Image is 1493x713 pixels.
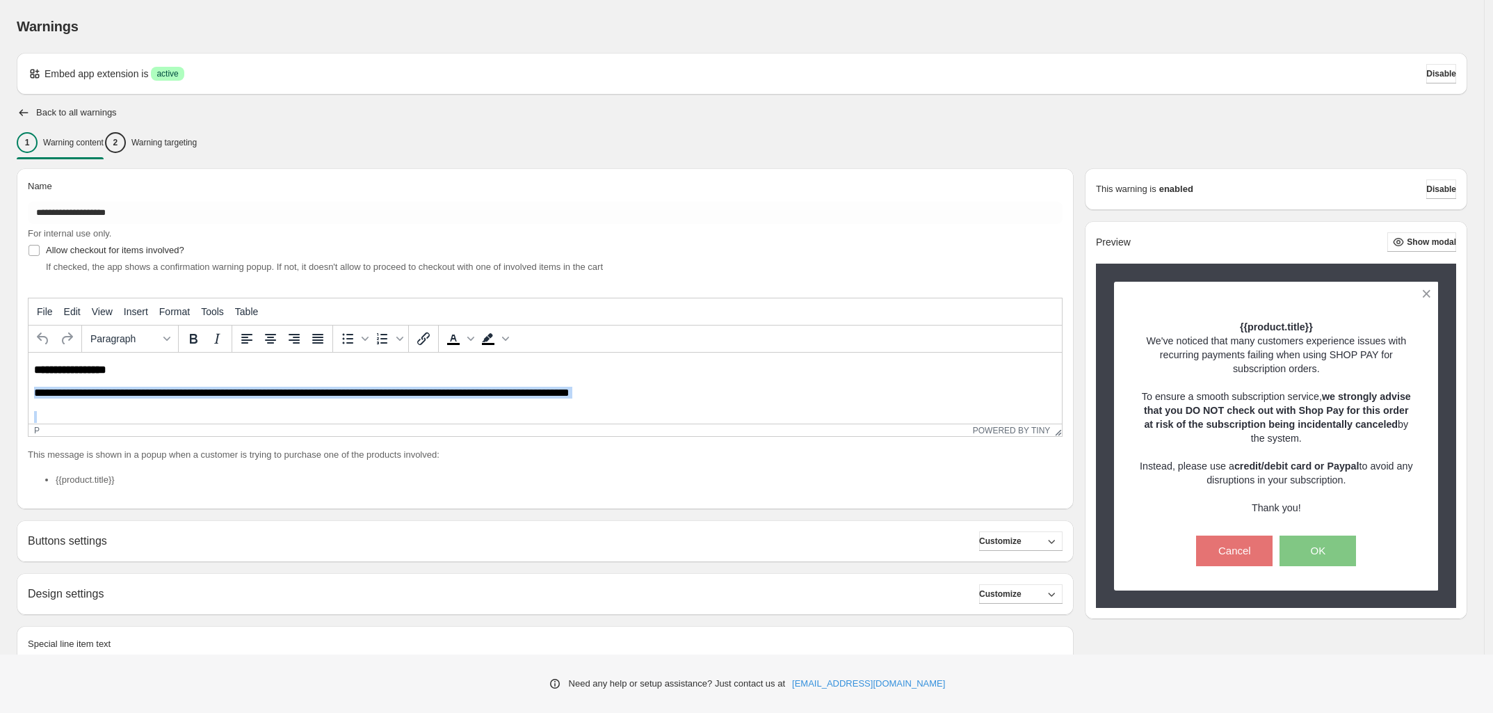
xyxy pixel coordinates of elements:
[1138,501,1414,515] p: Thank you!
[159,306,190,317] span: Format
[36,107,117,118] h2: Back to all warnings
[90,333,159,344] span: Paragraph
[1050,424,1062,436] div: Resize
[282,327,306,351] button: Align right
[1387,232,1456,252] button: Show modal
[105,128,197,157] button: 2Warning targeting
[28,587,104,600] h2: Design settings
[46,245,184,255] span: Allow checkout for items involved?
[29,353,1062,424] iframe: Rich Text Area
[1138,390,1414,445] p: To ensure a smooth subscription service, by the system.
[1096,237,1131,248] h2: Preview
[979,536,1022,547] span: Customize
[1138,334,1414,376] p: We've noticed that many customers experience issues with recurring payments failing when using SH...
[105,132,126,153] div: 2
[201,306,224,317] span: Tools
[181,327,205,351] button: Bold
[156,68,178,79] span: active
[1280,536,1356,566] button: OK
[28,534,107,547] h2: Buttons settings
[371,327,405,351] div: Numbered list
[37,306,53,317] span: File
[28,448,1063,462] p: This message is shown in a popup when a customer is trying to purchase one of the products involved:
[56,473,1063,487] li: {{product.title}}
[979,588,1022,600] span: Customize
[17,128,104,157] button: 1Warning content
[1240,321,1313,333] strong: {{product.title}}
[336,327,371,351] div: Bullet list
[1096,182,1156,196] p: This warning is
[131,137,197,148] p: Warning targeting
[973,426,1051,435] a: Powered by Tiny
[1426,64,1456,83] button: Disable
[1234,460,1359,472] strong: credit/debit card or Paypal
[1407,237,1456,248] span: Show modal
[1196,536,1273,566] button: Cancel
[259,327,282,351] button: Align center
[979,531,1063,551] button: Customize
[43,137,104,148] p: Warning content
[17,19,79,34] span: Warnings
[6,11,1028,189] body: Rich Text Area. Press ALT-0 for help.
[1426,184,1456,195] span: Disable
[28,639,111,649] span: Special line item text
[55,327,79,351] button: Redo
[412,327,435,351] button: Insert/edit link
[1426,179,1456,199] button: Disable
[92,306,113,317] span: View
[1138,459,1414,487] p: Instead, please use a to avoid any disruptions in your subscription.
[1159,182,1193,196] strong: enabled
[979,584,1063,604] button: Customize
[64,306,81,317] span: Edit
[235,327,259,351] button: Align left
[205,327,229,351] button: Italic
[124,306,148,317] span: Insert
[28,181,52,191] span: Name
[28,228,111,239] span: For internal use only.
[34,426,40,435] div: p
[442,327,476,351] div: Text color
[476,327,511,351] div: Background color
[1426,68,1456,79] span: Disable
[31,327,55,351] button: Undo
[17,132,38,153] div: 1
[46,262,603,272] span: If checked, the app shows a confirmation warning popup. If not, it doesn't allow to proceed to ch...
[85,327,175,351] button: Formats
[45,67,148,81] p: Embed app extension is
[1144,391,1411,430] strong: we strongly advise that you DO NOT check out with Shop Pay for this order at risk of the subscrip...
[792,677,945,691] a: [EMAIL_ADDRESS][DOMAIN_NAME]
[306,327,330,351] button: Justify
[235,306,258,317] span: Table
